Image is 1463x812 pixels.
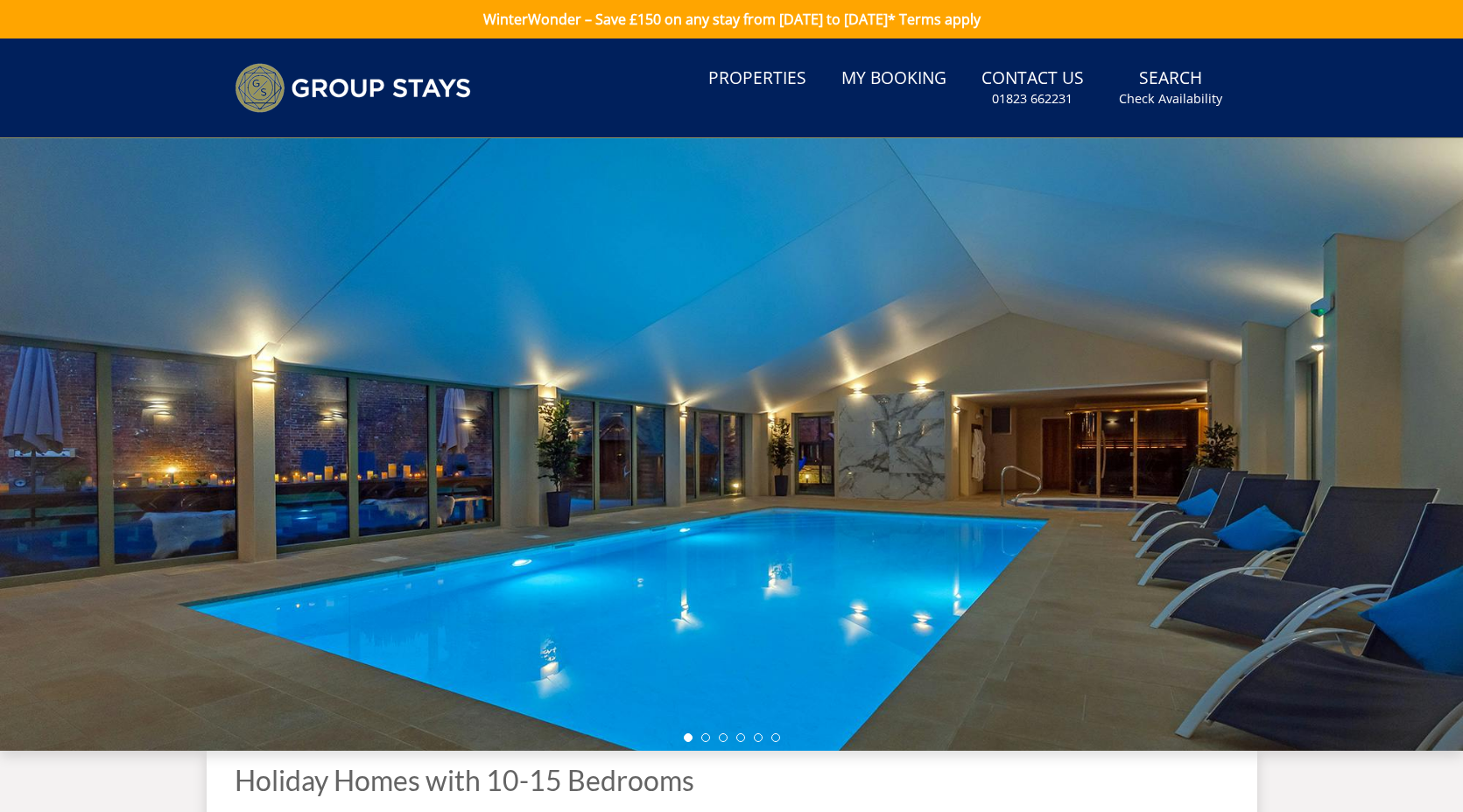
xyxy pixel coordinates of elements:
[235,63,471,113] img: Group Stays
[701,59,813,99] a: Properties
[974,59,1091,116] a: Contact Us01823 662231
[992,90,1073,108] small: 01823 662231
[1119,90,1222,108] small: Check Availability
[1112,59,1229,116] a: SearchCheck Availability
[834,59,953,99] a: My Booking
[235,765,1229,795] h1: Holiday Homes with 10-15 Bedrooms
